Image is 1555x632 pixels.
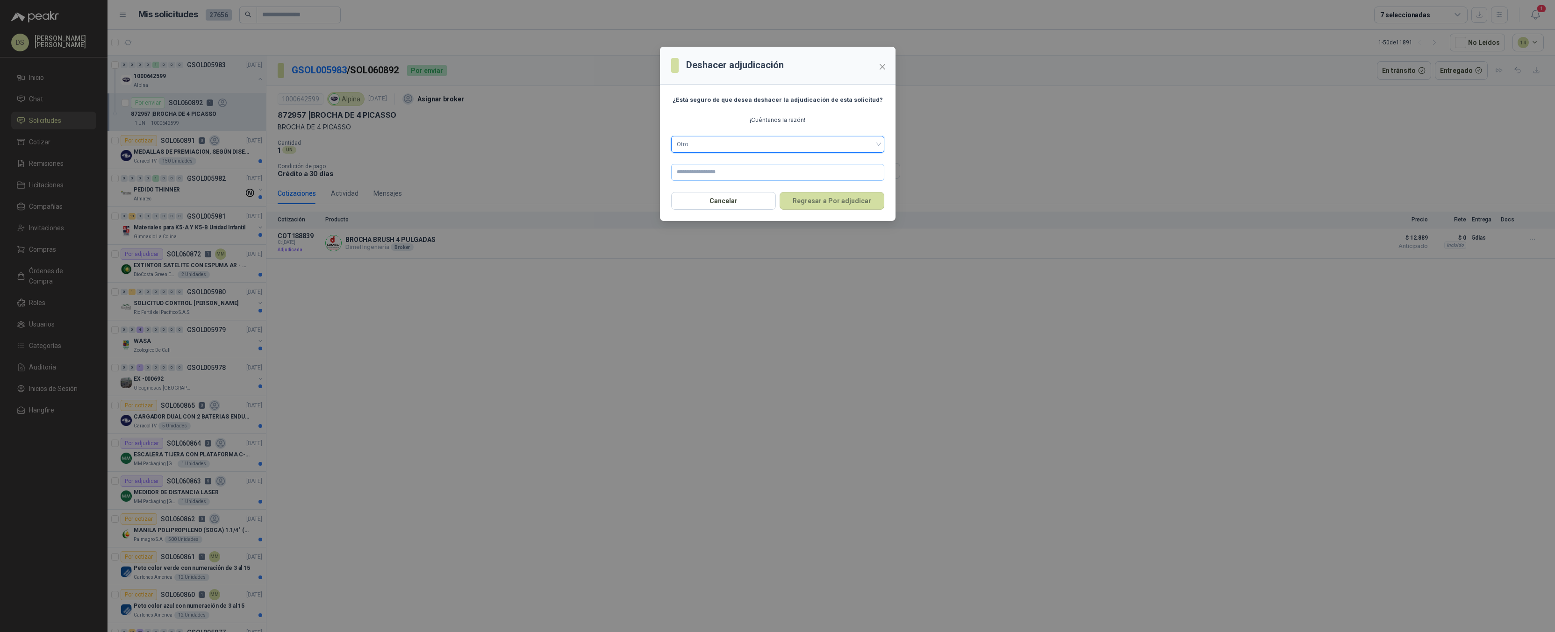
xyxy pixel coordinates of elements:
[671,116,884,125] p: ¡Cuéntanos la razón!
[671,192,776,210] button: Cancelar
[879,63,886,71] span: close
[671,96,884,105] p: ¿Está seguro de que desea deshacer la adjudicación de esta solicitud?
[677,137,879,151] span: Otro
[686,58,784,72] h3: Deshacer adjudicación
[875,59,890,74] button: Close
[780,192,884,210] button: Regresar a Por adjudicar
